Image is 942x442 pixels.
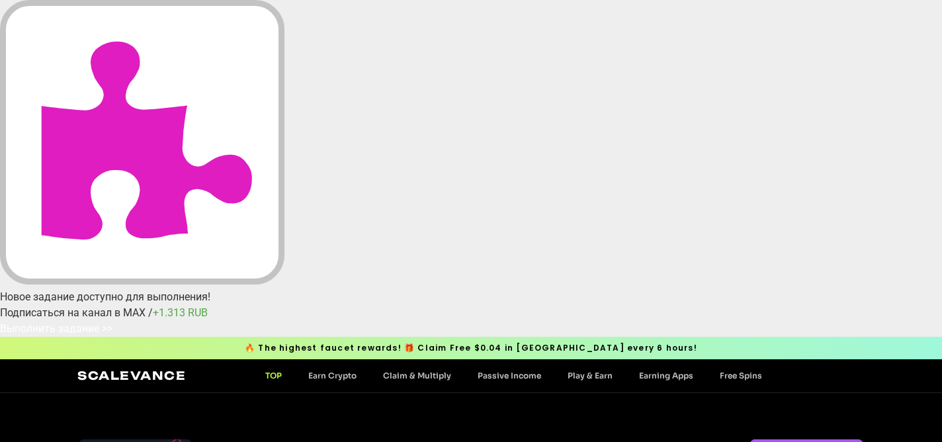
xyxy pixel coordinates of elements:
a: Claim & Multiply [370,371,464,380]
a: Scalevance [77,369,186,382]
span: +1.313 RUB [153,306,208,319]
a: Earning Apps [626,371,706,380]
a: Free Spins [706,371,775,380]
nav: Menu [252,371,775,380]
a: TOP [252,371,295,380]
span: 🔥 The highest faucet rewards! 🎁 Claim Free $0.04 in [GEOGRAPHIC_DATA] every 6 hours! [245,342,697,354]
a: 🔥 The highest faucet rewards! 🎁 Claim Free $0.04 in [GEOGRAPHIC_DATA] every 6 hours! [239,337,703,359]
a: Earn Crypto [295,371,370,380]
a: Play & Earn [554,371,626,380]
a: Passive Income [464,371,554,380]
